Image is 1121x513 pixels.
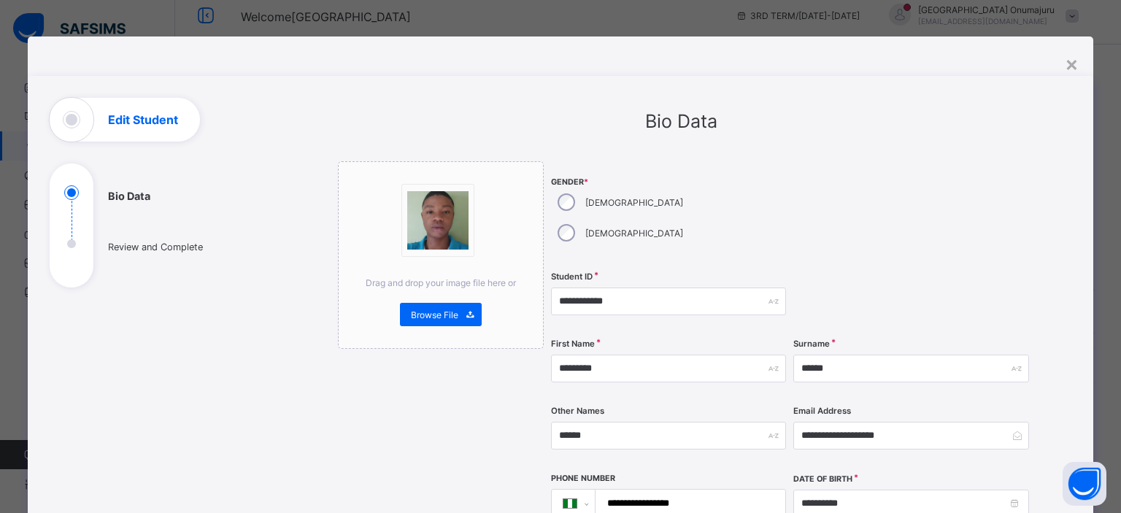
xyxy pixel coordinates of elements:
span: Gender [551,177,786,187]
label: Email Address [793,406,851,416]
span: Browse File [411,309,458,320]
div: bannerImageDrag and drop your image file here orBrowse File [338,161,544,349]
label: Phone Number [551,474,615,483]
label: Surname [793,339,830,349]
label: Date of Birth [793,474,852,484]
span: Drag and drop your image file here or [366,277,516,288]
h1: Edit Student [108,114,178,126]
label: First Name [551,339,595,349]
label: Student ID [551,271,593,282]
div: × [1065,51,1079,76]
img: bannerImage [407,191,469,250]
label: [DEMOGRAPHIC_DATA] [585,228,683,239]
label: Other Names [551,406,604,416]
button: Open asap [1063,462,1106,506]
label: [DEMOGRAPHIC_DATA] [585,197,683,208]
span: Bio Data [645,110,717,132]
